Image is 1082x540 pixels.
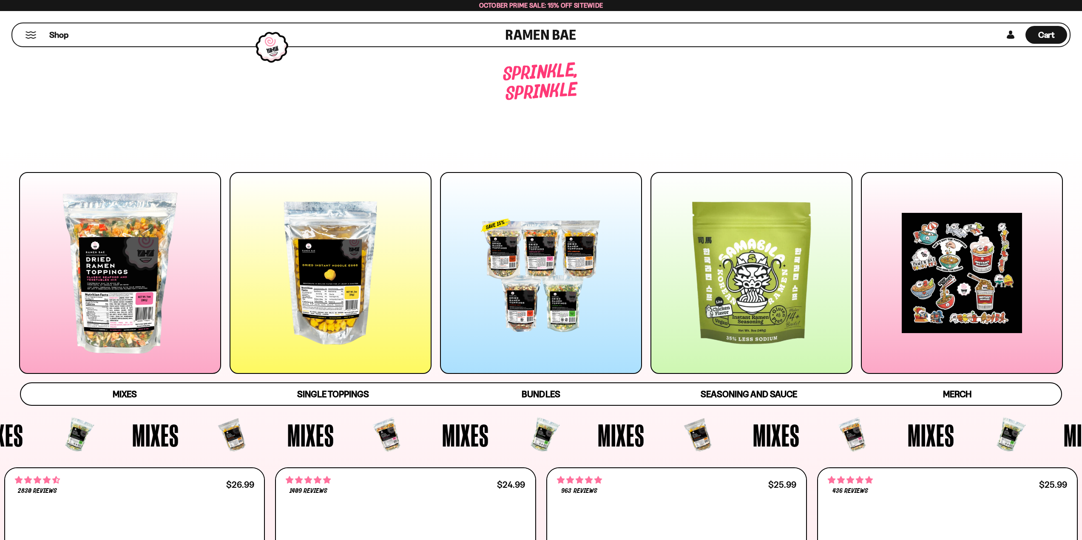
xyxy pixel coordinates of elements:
span: Seasoning and Sauce [701,389,797,399]
span: 1409 reviews [290,488,327,495]
span: Cart [1038,30,1055,40]
div: $25.99 [1039,481,1067,489]
span: Mixes [978,419,1025,451]
div: $26.99 [226,481,254,489]
span: 2830 reviews [18,488,57,495]
span: October Prime Sale: 15% off Sitewide [479,1,603,9]
span: Mixes [512,419,559,451]
span: 963 reviews [561,488,597,495]
a: Bundles [437,383,645,405]
span: 4.68 stars [15,475,60,486]
span: Mixes [113,389,137,399]
span: Mixes [822,419,869,451]
button: Mobile Menu Trigger [25,31,37,39]
a: Single Toppings [229,383,437,405]
span: Single Toppings [297,389,369,399]
a: Merch [853,383,1061,405]
span: Bundles [522,389,560,399]
a: Mixes [21,383,229,405]
span: Mixes [356,419,403,451]
span: 4.76 stars [286,475,331,486]
span: 436 reviews [832,488,868,495]
span: Shop [49,29,68,41]
span: 4.75 stars [557,475,602,486]
span: Mixes [667,419,714,451]
a: Shop [49,26,68,44]
span: Mixes [202,419,248,451]
div: $24.99 [497,481,525,489]
div: $25.99 [768,481,796,489]
span: Merch [943,389,971,399]
div: Cart [1025,23,1067,46]
span: Mixes [46,419,93,451]
a: Seasoning and Sauce [645,383,853,405]
span: 4.76 stars [828,475,873,486]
